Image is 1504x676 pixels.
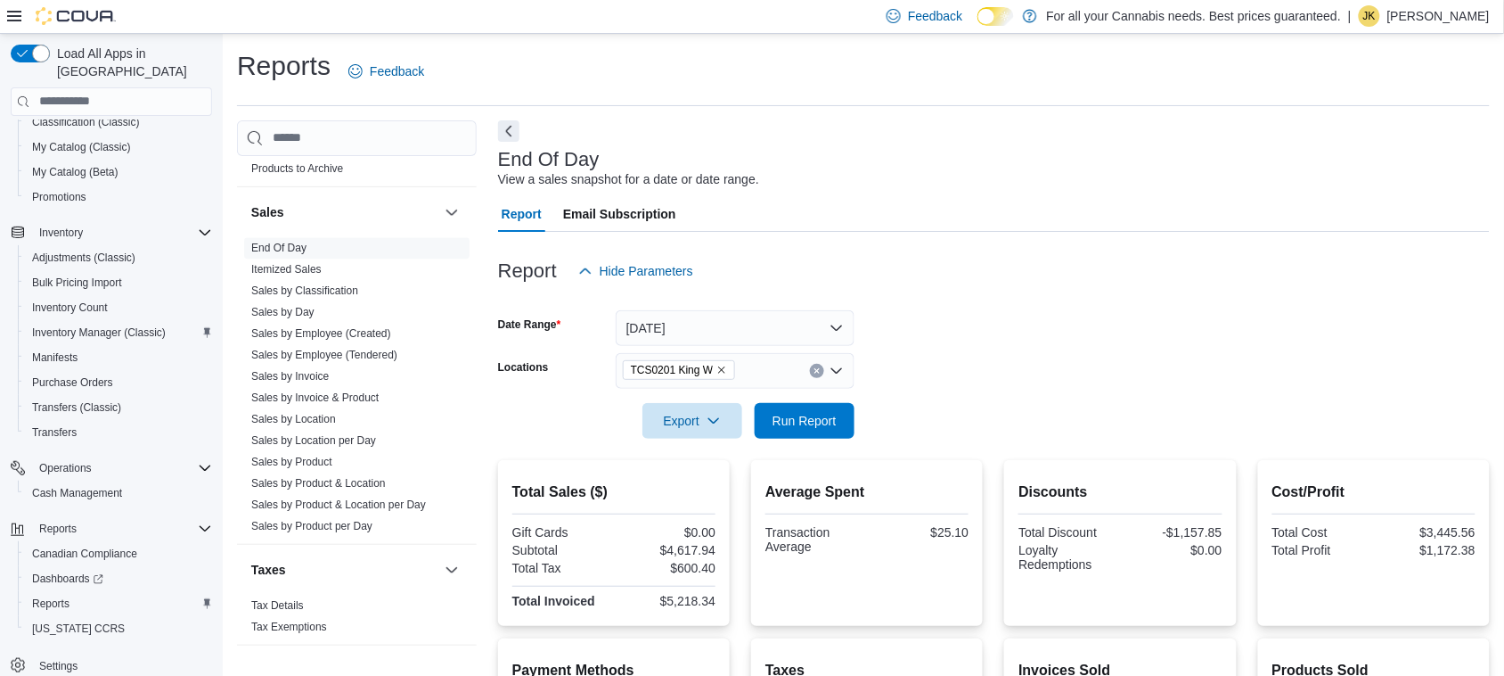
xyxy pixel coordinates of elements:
[251,306,315,318] a: Sales by Day
[25,347,212,368] span: Manifests
[512,543,610,557] div: Subtotal
[25,161,126,183] a: My Catalog (Beta)
[18,185,219,210] button: Promotions
[251,162,343,175] a: Products to Archive
[251,477,386,490] a: Sales by Product & Location
[755,403,854,439] button: Run Report
[32,458,99,479] button: Operations
[39,659,78,673] span: Settings
[25,568,212,589] span: Dashboards
[32,486,122,500] span: Cash Management
[642,403,742,439] button: Export
[251,284,358,297] a: Sales by Classification
[18,110,219,135] button: Classification (Classic)
[1124,525,1222,540] div: -$1,157.85
[600,262,693,280] span: Hide Parameters
[441,202,462,223] button: Sales
[617,561,715,575] div: $600.40
[18,541,219,566] button: Canadian Compliance
[1018,525,1116,540] div: Total Discount
[25,186,94,208] a: Promotions
[18,295,219,320] button: Inventory Count
[18,270,219,295] button: Bulk Pricing Import
[25,543,144,565] a: Canadian Compliance
[18,245,219,270] button: Adjustments (Classic)
[32,276,122,290] span: Bulk Pricing Import
[25,161,212,183] span: My Catalog (Beta)
[765,525,863,554] div: Transaction Average
[25,397,128,418] a: Transfers (Classic)
[251,305,315,319] span: Sales by Day
[251,370,329,383] a: Sales by Invoice
[25,482,212,504] span: Cash Management
[25,322,212,343] span: Inventory Manager (Classic)
[237,237,477,544] div: Sales
[18,320,219,345] button: Inventory Manager (Classic)
[251,456,332,468] a: Sales by Product
[237,136,477,186] div: Products
[251,161,343,176] span: Products to Archive
[25,593,77,614] a: Reports
[32,518,212,540] span: Reports
[251,391,379,405] span: Sales by Invoice & Product
[25,482,129,504] a: Cash Management
[251,520,372,532] a: Sales by Product per Day
[25,297,212,318] span: Inventory Count
[765,482,969,503] h2: Average Spent
[4,516,219,541] button: Reports
[32,301,108,315] span: Inventory Count
[18,370,219,395] button: Purchase Orders
[498,317,561,332] label: Date Range
[32,400,121,415] span: Transfers (Classic)
[512,482,715,503] h2: Total Sales ($)
[4,456,219,481] button: Operations
[32,597,69,611] span: Reports
[1363,5,1376,27] span: JK
[18,395,219,420] button: Transfers (Classic)
[251,498,426,512] span: Sales by Product & Location per Day
[18,591,219,616] button: Reports
[251,327,391,340] a: Sales by Employee (Created)
[18,135,219,160] button: My Catalog (Classic)
[237,595,477,645] div: Taxes
[251,262,322,276] span: Itemized Sales
[1348,5,1352,27] p: |
[25,111,147,133] a: Classification (Classic)
[498,360,549,375] label: Locations
[1046,5,1341,27] p: For all your Cannabis needs. Best prices guaranteed.
[251,369,329,383] span: Sales by Invoice
[25,247,212,268] span: Adjustments (Classic)
[251,392,379,404] a: Sales by Invoice & Product
[251,620,327,634] span: Tax Exemptions
[251,561,437,579] button: Taxes
[1272,482,1475,503] h2: Cost/Profit
[32,458,212,479] span: Operations
[251,499,426,511] a: Sales by Product & Location per Day
[32,350,78,365] span: Manifests
[32,115,140,129] span: Classification (Classic)
[1377,525,1475,540] div: $3,445.56
[32,222,90,243] button: Inventory
[1387,5,1490,27] p: [PERSON_NAME]
[25,136,138,158] a: My Catalog (Classic)
[563,196,676,232] span: Email Subscription
[18,420,219,445] button: Transfers
[25,593,212,614] span: Reports
[251,241,307,255] span: End Of Day
[39,226,83,240] span: Inventory
[498,260,557,282] h3: Report
[32,222,212,243] span: Inventory
[25,347,85,368] a: Manifests
[25,186,212,208] span: Promotions
[251,242,307,254] a: End Of Day
[370,62,424,80] span: Feedback
[341,54,431,89] a: Feedback
[25,297,115,318] a: Inventory Count
[32,326,166,340] span: Inventory Manager (Classic)
[39,522,77,536] span: Reports
[871,525,969,540] div: $25.10
[25,272,129,293] a: Bulk Pricing Import
[251,561,286,579] h3: Taxes
[251,413,336,425] a: Sales by Location
[32,375,113,390] span: Purchase Orders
